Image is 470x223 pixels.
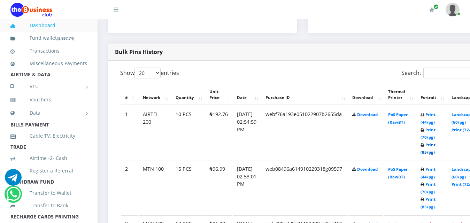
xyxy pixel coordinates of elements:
td: web08496a614910229318g09597 [261,161,347,215]
th: Purchase ID: activate to sort column ascending [261,84,347,106]
th: #: activate to sort column descending [121,84,138,106]
a: VTU [10,78,87,95]
label: Show entries [120,68,179,78]
a: Transfer to Bank [10,198,87,214]
th: Download: activate to sort column ascending [348,84,383,106]
td: AIRTEL 200 [139,106,171,160]
td: [DATE] 02:53:01 PM [233,161,261,215]
a: Chat for support [5,174,22,186]
a: Cable TV, Electricity [10,128,87,144]
td: 1 [121,106,138,160]
a: Dashboard [10,17,87,33]
a: Airtime -2- Cash [10,150,87,166]
a: PoS Paper (RawBT) [388,167,408,179]
small: [ ] [57,36,74,41]
img: User [446,3,460,16]
td: 15 PCS [171,161,205,215]
strong: Bulk Pins History [115,48,163,56]
span: Renew/Upgrade Subscription [433,4,439,9]
b: 5,957.74 [58,36,73,41]
a: Data [10,104,87,122]
th: Thermal Printer: activate to sort column ascending [384,84,416,106]
td: 2 [121,161,138,215]
select: Showentries [134,68,161,78]
a: Register a Referral [10,163,87,179]
td: MTN 100 [139,161,171,215]
a: Download [357,112,378,117]
a: Print (85/pg) [421,142,436,155]
a: Download [357,167,378,172]
th: Network: activate to sort column ascending [139,84,171,106]
a: Transfer to Wallet [10,185,87,201]
a: Print (85/pg) [421,197,436,209]
a: Print (44/pg) [421,167,436,179]
td: ₦96.99 [205,161,232,215]
td: [DATE] 02:54:59 PM [233,106,261,160]
a: Chat for support [6,191,21,202]
img: Logo [10,3,52,17]
th: Portrait: activate to sort column ascending [416,84,447,106]
a: Print (44/pg) [421,112,436,125]
a: PoS Paper (RawBT) [388,112,408,125]
a: Vouchers [10,92,87,108]
a: Fund wallet[5,957.74] [10,30,87,46]
th: Date: activate to sort column ascending [233,84,261,106]
th: Unit Price: activate to sort column ascending [205,84,232,106]
td: 10 PCS [171,106,205,160]
a: Print (70/pg) [421,127,436,140]
td: ₦192.76 [205,106,232,160]
a: Transactions [10,43,87,59]
td: webf76a193e051022907b2655da [261,106,347,160]
th: Quantity: activate to sort column ascending [171,84,205,106]
i: Renew/Upgrade Subscription [429,7,434,13]
a: Miscellaneous Payments [10,55,87,71]
a: Print (70/pg) [421,182,436,194]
